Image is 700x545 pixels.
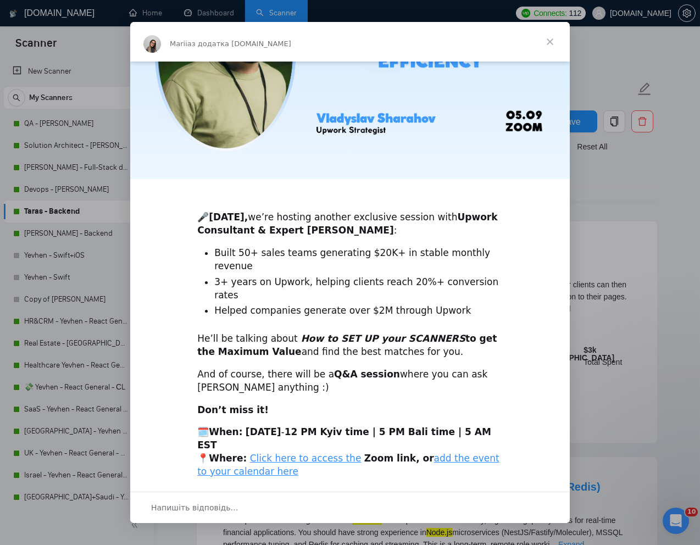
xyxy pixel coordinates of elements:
[197,426,491,451] b: 12 PM Kyiv time | 5 PM Bali time | 5 AM EST
[209,426,242,437] b: When:
[197,453,499,477] a: add the event to your calendar here
[214,304,503,318] li: Helped companies generate over $2M through Upwork
[364,453,434,464] b: Zoom link, or
[209,453,247,464] b: Where:
[530,22,570,62] span: Закрити
[197,368,503,394] div: And of course, there will be a where you can ask [PERSON_NAME] anything :)
[246,426,281,437] b: [DATE]
[334,369,400,380] b: Q&A session
[170,40,192,48] span: Mariia
[197,212,497,236] b: Upwork Consultant & Expert [PERSON_NAME]
[301,333,465,344] i: How to SET UP your SCANNERS
[151,500,238,515] span: Напишіть відповідь…
[192,40,291,48] span: з додатка [DOMAIN_NAME]
[143,35,161,53] img: Profile image for Mariia
[197,404,269,415] b: Don’t miss it!
[197,333,497,357] b: to get the Maximum Value
[130,492,570,523] div: Відкрити бесіду й відповісти
[214,247,503,273] li: Built 50+ sales teams generating $20K+ in stable monthly revenue
[197,332,503,359] div: He’ll be talking about and find the best matches for you.
[197,426,503,478] div: 🗓️ - 📍
[214,276,503,302] li: 3+ years on Upwork, helping clients reach 20%+ conversion rates
[250,453,362,464] a: Click here to access the
[209,212,248,223] b: [DATE],
[197,198,503,237] div: 🎤 we’re hosting another exclusive session with :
